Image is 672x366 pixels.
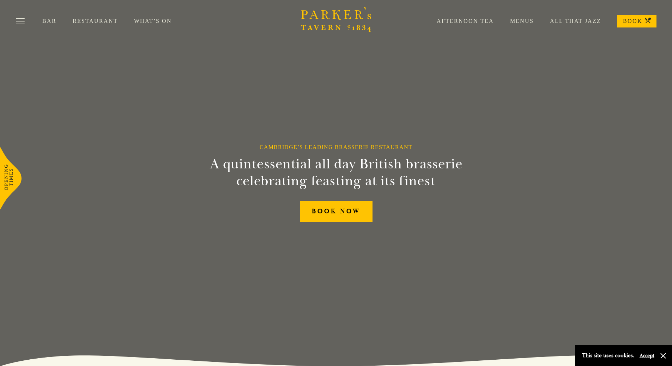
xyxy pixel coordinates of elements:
h2: A quintessential all day British brasserie celebrating feasting at its finest [175,156,497,190]
button: Accept [640,352,654,359]
p: This site uses cookies. [582,351,634,361]
button: Close and accept [660,352,667,359]
h1: Cambridge’s Leading Brasserie Restaurant [260,144,412,150]
a: BOOK NOW [300,201,373,222]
